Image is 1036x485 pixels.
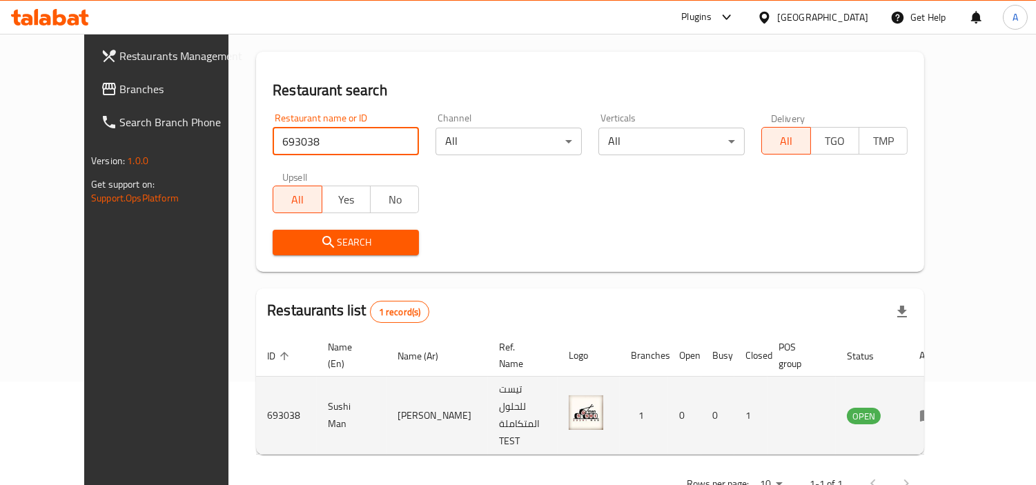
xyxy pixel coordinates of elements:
span: Search [284,234,408,251]
span: Branches [120,81,246,97]
td: 1 [620,377,668,455]
span: No [376,190,413,210]
button: TMP [859,127,908,155]
div: Menu [919,407,945,424]
span: TGO [817,131,854,151]
td: 0 [701,377,734,455]
label: Upsell [282,172,308,181]
span: OPEN [847,408,881,424]
a: Support.OpsPlatform [91,189,179,207]
span: POS group [779,339,819,372]
div: All [436,128,582,155]
th: Closed [734,335,768,377]
span: Version: [91,152,125,170]
h2: Restaurants list [267,300,429,323]
td: 693038 [256,377,317,455]
th: Logo [558,335,620,377]
span: 1.0.0 [127,152,148,170]
span: Name (En) [328,339,370,372]
a: Restaurants Management [90,39,257,72]
span: TMP [865,131,902,151]
span: Status [847,348,892,364]
span: ID [267,348,293,364]
button: Yes [322,186,371,213]
td: 1 [734,377,768,455]
button: All [273,186,322,213]
a: Search Branch Phone [90,106,257,139]
table: enhanced table [256,335,956,455]
span: 1 record(s) [371,306,429,319]
th: Open [668,335,701,377]
span: Name (Ar) [398,348,456,364]
div: Plugins [681,9,712,26]
td: 0 [668,377,701,455]
td: تيست للحلول المتكاملة TEST [488,377,558,455]
td: [PERSON_NAME] [387,377,488,455]
span: All [279,190,316,210]
th: Branches [620,335,668,377]
button: No [370,186,419,213]
div: [GEOGRAPHIC_DATA] [777,10,868,25]
div: Export file [886,295,919,328]
span: All [768,131,805,151]
td: Sushi Man [317,377,387,455]
span: Get support on: [91,175,155,193]
span: A [1013,10,1018,25]
span: Search Branch Phone [120,114,246,130]
input: Search for restaurant name or ID.. [273,128,419,155]
a: Branches [90,72,257,106]
th: Busy [701,335,734,377]
th: Action [908,335,956,377]
button: Search [273,230,419,255]
div: Total records count [370,301,430,323]
button: All [761,127,810,155]
div: All [598,128,745,155]
button: TGO [810,127,859,155]
img: Sushi Man [569,395,603,430]
span: Restaurants Management [120,48,246,64]
span: Ref. Name [499,339,541,372]
span: Yes [328,190,365,210]
h2: Restaurant search [273,80,908,101]
label: Delivery [771,113,805,123]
